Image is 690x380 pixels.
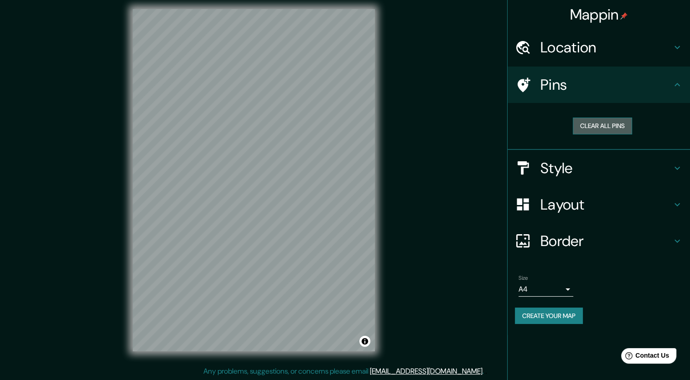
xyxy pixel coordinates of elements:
[370,366,482,376] a: [EMAIL_ADDRESS][DOMAIN_NAME]
[573,118,632,134] button: Clear all pins
[540,159,672,177] h4: Style
[508,186,690,223] div: Layout
[570,5,628,24] h4: Mappin
[540,232,672,250] h4: Border
[133,9,375,351] canvas: Map
[508,29,690,66] div: Location
[620,12,628,20] img: pin-icon.png
[519,282,573,297] div: A4
[484,366,485,377] div: .
[540,76,672,94] h4: Pins
[359,336,370,347] button: Toggle attribution
[203,366,484,377] p: Any problems, suggestions, or concerns please email .
[540,195,672,214] h4: Layout
[508,150,690,186] div: Style
[515,308,583,324] button: Create your map
[540,38,672,56] h4: Location
[508,67,690,103] div: Pins
[609,344,680,370] iframe: Help widget launcher
[485,366,487,377] div: .
[508,223,690,259] div: Border
[519,274,528,282] label: Size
